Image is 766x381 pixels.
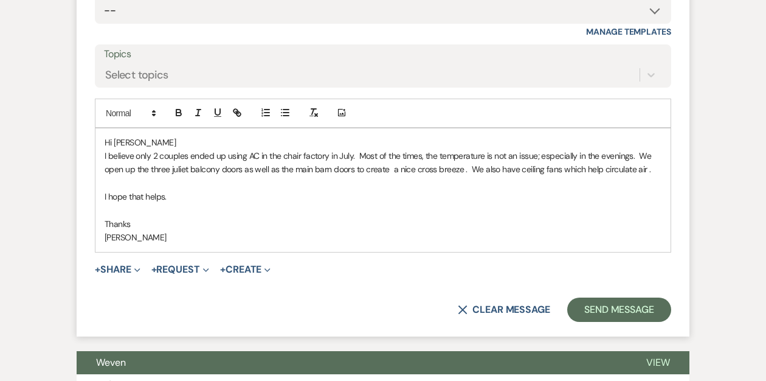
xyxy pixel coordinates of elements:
span: Weven [96,356,126,369]
p: Thanks [105,217,661,231]
span: + [95,265,100,274]
span: View [646,356,670,369]
label: Topics [104,46,662,63]
button: Create [220,265,271,274]
button: View [627,351,689,374]
p: I believe only 2 couples ended up using AC in the chair factory in July. Most of the times, the t... [105,149,661,177]
p: [PERSON_NAME] [105,231,661,244]
p: I hope that helps. [105,190,661,203]
button: Weven [77,351,627,374]
button: Send Message [567,298,671,322]
span: + [151,265,157,274]
button: Clear message [458,305,550,315]
div: Select topics [105,66,168,83]
span: + [220,265,226,274]
p: Hi [PERSON_NAME] [105,136,661,149]
a: Manage Templates [586,26,671,37]
button: Share [95,265,140,274]
button: Request [151,265,209,274]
